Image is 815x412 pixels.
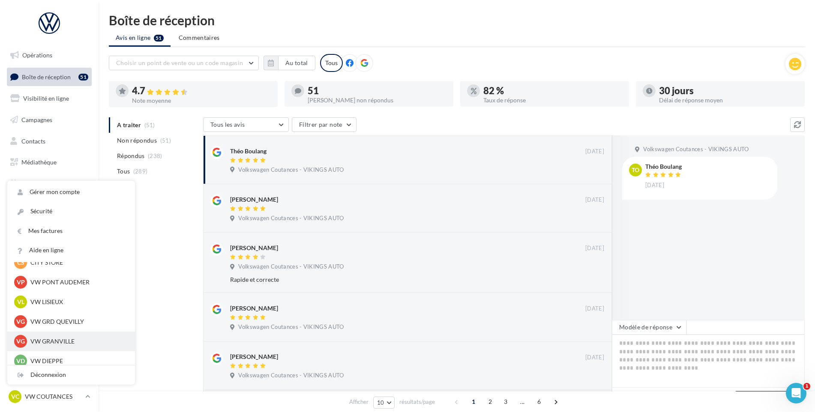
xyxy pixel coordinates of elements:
[30,357,125,365] p: VW DIEPPE
[21,137,45,144] span: Contacts
[5,90,93,107] a: Visibilité en ligne
[230,275,548,284] div: Rapide et correcte
[7,241,135,260] a: Aide en ligne
[7,365,135,385] div: Déconnexion
[377,399,384,406] span: 10
[179,33,220,42] span: Commentaires
[230,244,278,252] div: [PERSON_NAME]
[5,111,93,129] a: Campagnes
[585,354,604,361] span: [DATE]
[264,56,315,70] button: Au total
[632,166,639,174] span: To
[238,166,344,174] span: Volkswagen Coutances - VIKINGS AUTO
[7,388,92,405] a: VC VW COUTANCES
[17,258,24,267] span: CS
[576,165,605,177] button: Ignorer
[238,372,344,379] span: Volkswagen Coutances - VIKINGS AUTO
[320,54,343,72] div: Tous
[7,182,135,202] a: Gérer mon compte
[5,175,93,193] a: Calendrier
[659,97,798,103] div: Délai de réponse moyen
[515,395,529,409] span: ...
[17,278,25,287] span: VP
[612,320,686,334] button: Modèle de réponse
[109,14,805,27] div: Boîte de réception
[483,97,622,103] div: Taux de réponse
[585,148,604,155] span: [DATE]
[645,182,664,189] span: [DATE]
[23,95,69,102] span: Visibilité en ligne
[22,51,52,59] span: Opérations
[210,121,245,128] span: Tous les avis
[133,168,148,175] span: (289)
[786,383,806,403] iframe: Intercom live chat
[645,164,683,170] div: Théo Boulang
[7,202,135,221] a: Sécurité
[21,158,57,166] span: Médiathèque
[25,392,82,401] p: VW COUTANCES
[30,278,125,287] p: VW PONT AUDEMER
[373,397,395,409] button: 10
[116,59,243,66] span: Choisir un point de vente ou un code magasin
[238,323,344,331] span: Volkswagen Coutances - VIKINGS AUTO
[659,86,798,96] div: 30 jours
[5,153,93,171] a: Médiathèque
[585,196,604,204] span: [DATE]
[230,147,267,155] div: Théo Boulang
[160,137,171,144] span: (51)
[21,180,50,187] span: Calendrier
[11,392,19,401] span: VC
[576,371,605,383] button: Ignorer
[803,383,810,390] span: 1
[22,73,71,80] span: Boîte de réception
[230,352,278,361] div: [PERSON_NAME]
[16,357,25,365] span: VD
[117,136,157,145] span: Non répondus
[5,68,93,86] a: Boîte de réception51
[230,304,278,313] div: [PERSON_NAME]
[148,152,162,159] span: (238)
[7,221,135,241] a: Mes factures
[483,86,622,96] div: 82 %
[585,245,604,252] span: [DATE]
[278,56,315,70] button: Au total
[576,213,605,225] button: Ignorer
[30,317,125,326] p: VW GRD QUEVILLY
[238,263,344,271] span: Volkswagen Coutances - VIKINGS AUTO
[238,215,344,222] span: Volkswagen Coutances - VIKINGS AUTO
[499,395,512,409] span: 3
[21,116,52,123] span: Campagnes
[16,337,25,346] span: VG
[109,56,259,70] button: Choisir un point de vente ou un code magasin
[576,274,604,286] button: Ignorer
[78,74,88,81] div: 51
[308,97,446,103] div: [PERSON_NAME] non répondus
[132,86,271,96] div: 4.7
[30,337,125,346] p: VW GRANVILLE
[585,305,604,313] span: [DATE]
[5,132,93,150] a: Contacts
[203,117,289,132] button: Tous les avis
[5,46,93,64] a: Opérations
[117,152,145,160] span: Répondus
[5,224,93,250] a: Campagnes DataOnDemand
[30,258,125,267] p: CITY STORE
[399,398,435,406] span: résultats/page
[30,298,125,306] p: VW LISIEUX
[5,196,93,221] a: PLV et print personnalisable
[576,322,605,334] button: Ignorer
[16,317,25,326] span: VG
[349,398,369,406] span: Afficher
[117,167,130,176] span: Tous
[483,395,497,409] span: 2
[467,395,480,409] span: 1
[532,395,546,409] span: 6
[643,146,749,153] span: Volkswagen Coutances - VIKINGS AUTO
[17,298,24,306] span: VL
[132,98,271,104] div: Note moyenne
[292,117,357,132] button: Filtrer par note
[230,195,278,204] div: [PERSON_NAME]
[308,86,446,96] div: 51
